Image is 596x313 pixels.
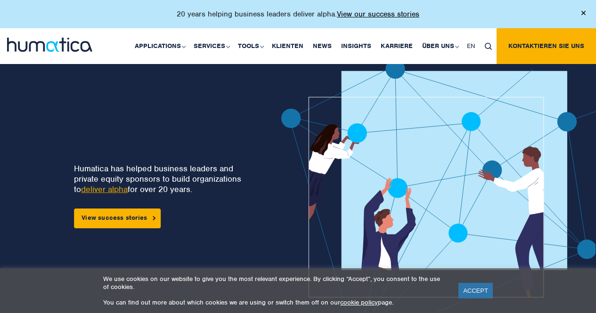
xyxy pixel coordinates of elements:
a: Karriere [376,28,417,64]
img: arrowicon [153,216,155,220]
a: Tools [233,28,267,64]
a: View our success stories [337,9,419,19]
a: News [308,28,336,64]
p: You can find out more about which cookies we are using or switch them off on our page. [103,298,447,306]
p: 20 years helping business leaders deliver alpha. [177,9,419,19]
a: Kontaktieren Sie uns [497,28,596,64]
a: Klienten [267,28,308,64]
a: Applications [130,28,189,64]
a: ACCEPT [458,283,493,298]
p: Humatica has helped business leaders and private equity sponsors to build organizations to for ov... [74,163,247,194]
span: EN [467,42,475,50]
a: cookie policy [340,298,378,306]
a: EN [462,28,480,64]
a: Services [189,28,233,64]
a: View success stories [74,209,161,228]
p: We use cookies on our website to give you the most relevant experience. By clicking “Accept”, you... [103,275,447,291]
img: search_icon [485,43,492,50]
a: Über uns [417,28,462,64]
a: Insights [336,28,376,64]
a: deliver alpha [81,184,128,194]
img: logo [7,38,92,52]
